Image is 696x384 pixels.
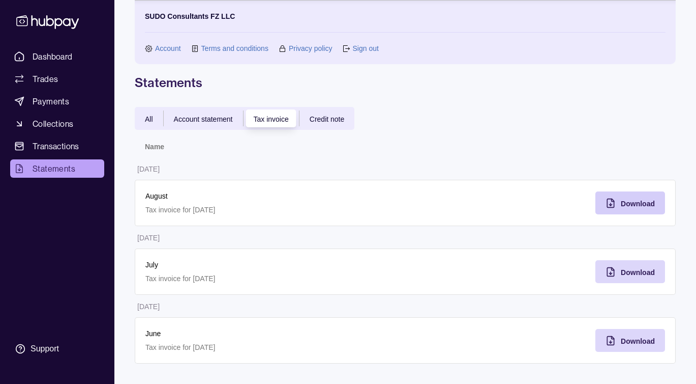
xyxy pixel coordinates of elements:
a: Terms and conditions [201,43,268,54]
p: August [145,190,395,202]
a: Privacy policy [289,43,332,54]
p: Name [145,143,164,151]
div: Support [31,343,59,354]
p: [DATE] [137,165,160,173]
span: Statements [33,162,75,175]
a: Support [10,338,104,360]
span: Payments [33,95,69,107]
span: Trades [33,73,58,85]
span: Account statement [174,115,233,123]
p: Tax invoice for [DATE] [145,342,395,353]
h1: Statements [135,74,676,91]
p: [DATE] [137,303,160,311]
a: Dashboard [10,47,104,66]
a: Collections [10,115,104,133]
span: Download [621,200,655,208]
a: Payments [10,92,104,111]
span: Download [621,268,655,277]
button: Download [595,329,665,352]
p: Tax invoice for [DATE] [145,204,395,215]
button: Download [595,260,665,283]
span: Download [621,337,655,345]
button: Download [595,191,665,214]
span: Transactions [33,140,79,152]
span: Collections [33,118,73,130]
a: Sign out [352,43,378,54]
p: July [145,259,395,270]
p: Tax invoice for [DATE] [145,273,395,284]
a: Transactions [10,137,104,155]
p: [DATE] [137,234,160,242]
p: June [145,328,395,339]
div: documentTypes [135,107,354,130]
a: Account [155,43,181,54]
p: SUDO Consultants FZ LLC [145,11,235,22]
span: Credit note [310,115,344,123]
a: Trades [10,70,104,88]
span: Dashboard [33,50,73,63]
span: All [145,115,153,123]
span: Tax invoice [254,115,289,123]
a: Statements [10,159,104,178]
